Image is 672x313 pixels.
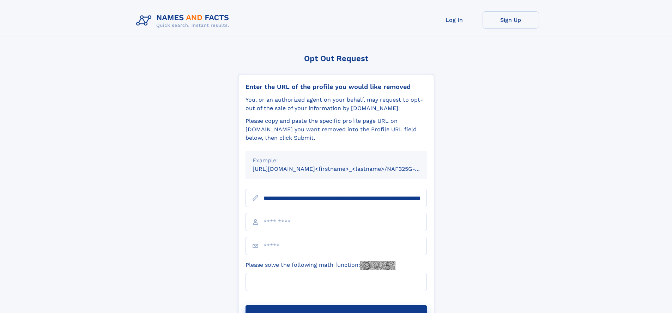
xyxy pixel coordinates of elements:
[246,117,427,142] div: Please copy and paste the specific profile page URL on [DOMAIN_NAME] you want removed into the Pr...
[246,261,395,270] label: Please solve the following math function:
[133,11,235,30] img: Logo Names and Facts
[238,54,434,63] div: Opt Out Request
[246,96,427,113] div: You, or an authorized agent on your behalf, may request to opt-out of the sale of your informatio...
[426,11,483,29] a: Log In
[483,11,539,29] a: Sign Up
[253,165,440,172] small: [URL][DOMAIN_NAME]<firstname>_<lastname>/NAF325G-xxxxxxxx
[246,83,427,91] div: Enter the URL of the profile you would like removed
[253,156,420,165] div: Example:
